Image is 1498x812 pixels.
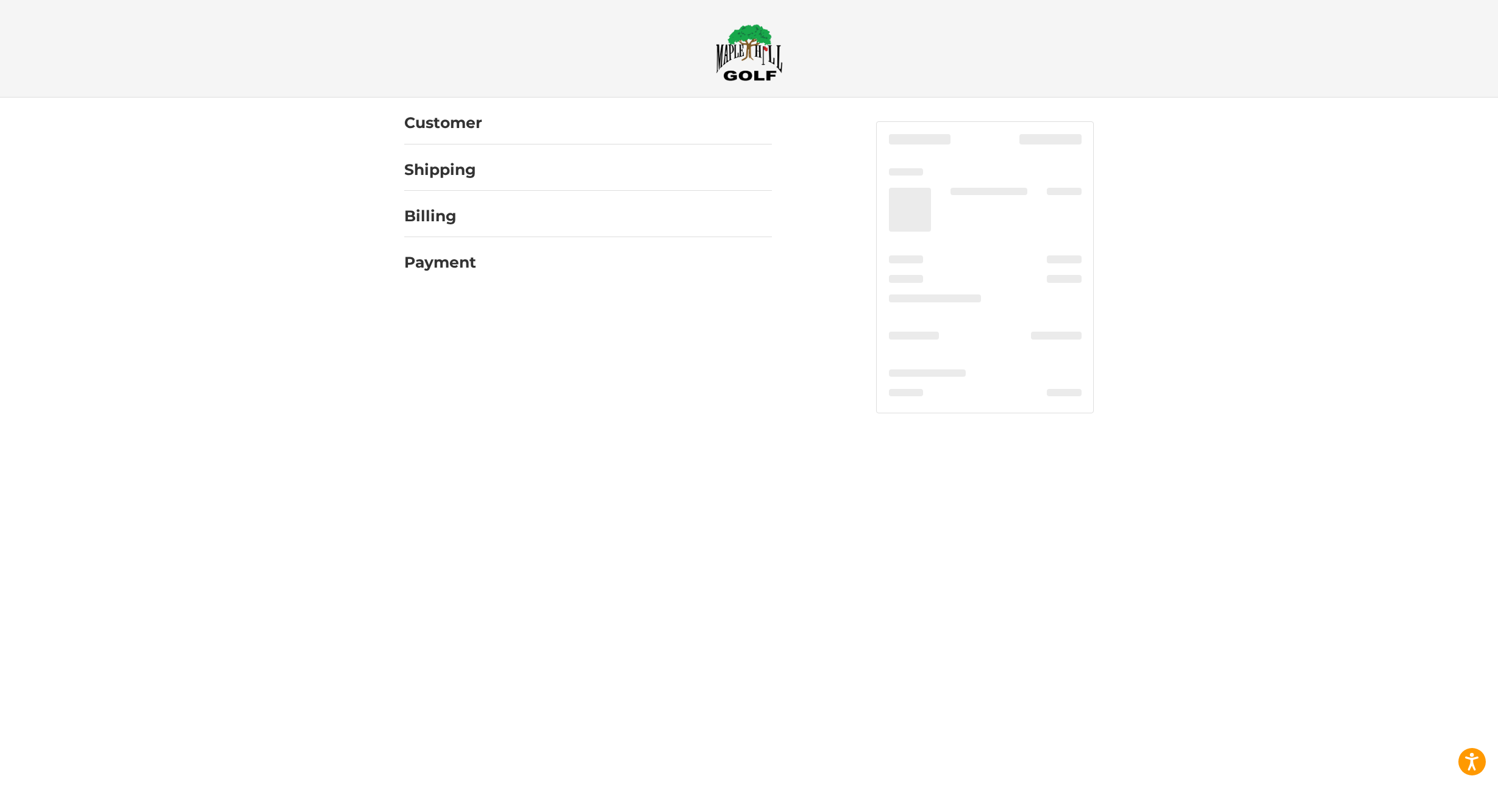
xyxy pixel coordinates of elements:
h2: Payment [404,253,476,272]
h2: Customer [404,113,482,132]
img: Maple Hill Golf [716,24,783,81]
h2: Shipping [404,160,476,179]
h2: Billing [404,207,476,226]
iframe: Gorgias live chat messenger [12,760,145,800]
